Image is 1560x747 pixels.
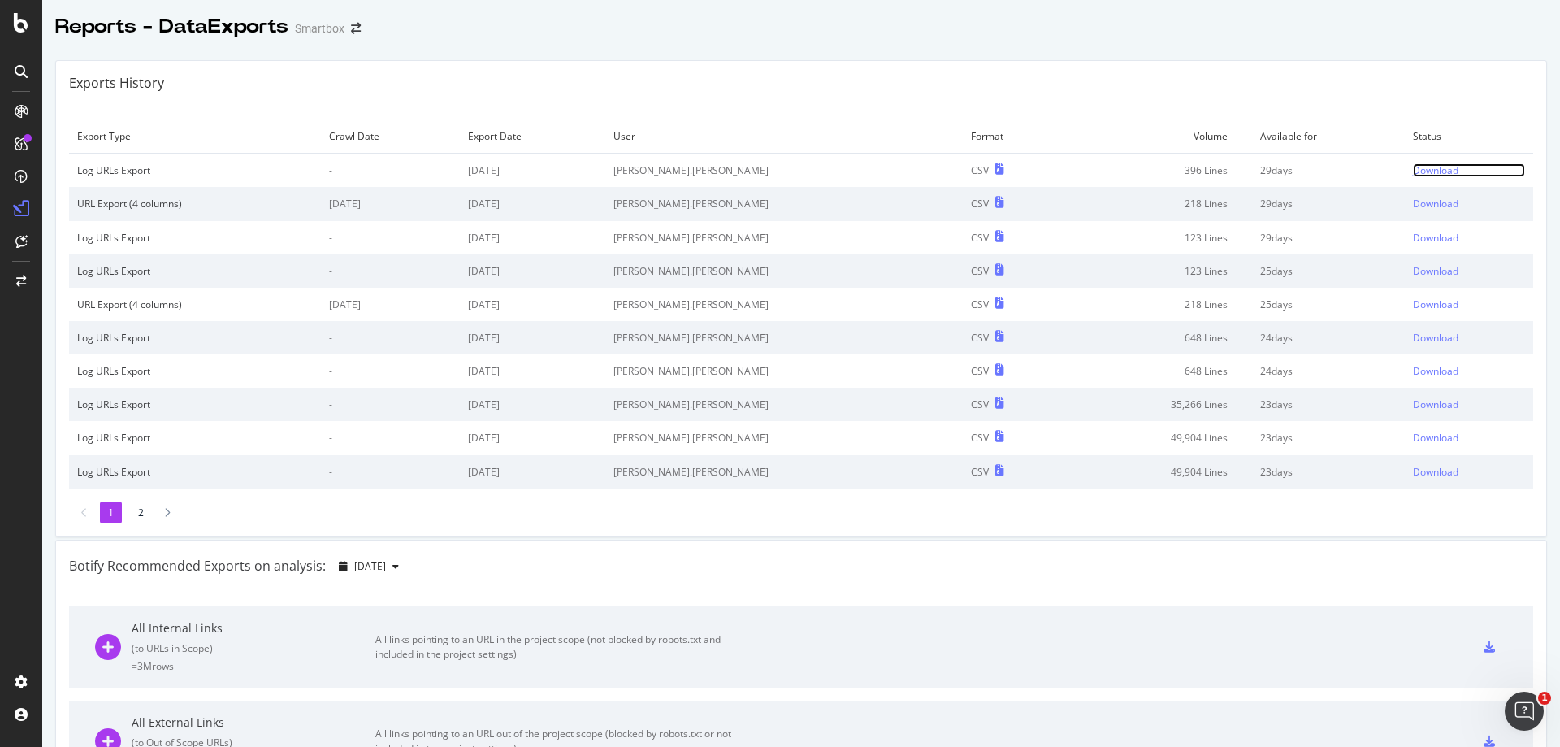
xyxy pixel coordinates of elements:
[1413,397,1525,411] a: Download
[332,554,405,580] button: [DATE]
[1413,297,1458,311] div: Download
[1252,288,1404,321] td: 25 days
[971,465,989,479] div: CSV
[1538,692,1551,705] span: 1
[1066,354,1252,388] td: 648 Lines
[605,288,963,321] td: [PERSON_NAME].[PERSON_NAME]
[971,397,989,411] div: CSV
[1413,364,1458,378] div: Download
[321,288,460,321] td: [DATE]
[130,502,152,523] li: 2
[1413,465,1525,479] a: Download
[69,557,326,575] div: Botify Recommended Exports on analysis:
[1252,154,1404,188] td: 29 days
[460,388,605,421] td: [DATE]
[1066,288,1252,321] td: 218 Lines
[1066,321,1252,354] td: 648 Lines
[971,163,989,177] div: CSV
[321,187,460,220] td: [DATE]
[1413,197,1525,211] a: Download
[1252,254,1404,288] td: 25 days
[605,254,963,288] td: [PERSON_NAME].[PERSON_NAME]
[1413,431,1458,445] div: Download
[77,331,313,345] div: Log URLs Export
[1413,331,1525,345] a: Download
[321,388,460,421] td: -
[132,659,375,673] div: = 3M rows
[1413,364,1525,378] a: Download
[1066,421,1252,454] td: 49,904 Lines
[605,154,963,188] td: [PERSON_NAME].[PERSON_NAME]
[605,119,963,154] td: User
[460,221,605,254] td: [DATE]
[77,465,313,479] div: Log URLs Export
[1066,221,1252,254] td: 123 Lines
[971,231,989,245] div: CSV
[971,297,989,311] div: CSV
[971,197,989,211] div: CSV
[605,321,963,354] td: [PERSON_NAME].[PERSON_NAME]
[132,641,375,655] div: ( to URLs in Scope )
[1252,455,1404,489] td: 23 days
[605,221,963,254] td: [PERSON_NAME].[PERSON_NAME]
[321,154,460,188] td: -
[605,354,963,388] td: [PERSON_NAME].[PERSON_NAME]
[971,431,989,445] div: CSV
[460,187,605,220] td: [DATE]
[1484,736,1495,747] div: csv-export
[460,421,605,454] td: [DATE]
[971,331,989,345] div: CSV
[1252,354,1404,388] td: 24 days
[1405,119,1533,154] td: Status
[1252,119,1404,154] td: Available for
[1413,264,1525,278] a: Download
[77,231,313,245] div: Log URLs Export
[1252,221,1404,254] td: 29 days
[460,321,605,354] td: [DATE]
[321,354,460,388] td: -
[1252,187,1404,220] td: 29 days
[1066,187,1252,220] td: 218 Lines
[605,421,963,454] td: [PERSON_NAME].[PERSON_NAME]
[971,264,989,278] div: CSV
[605,455,963,489] td: [PERSON_NAME].[PERSON_NAME]
[1413,264,1458,278] div: Download
[1066,254,1252,288] td: 123 Lines
[100,502,122,523] li: 1
[1413,397,1458,411] div: Download
[69,74,164,93] div: Exports History
[963,119,1066,154] td: Format
[460,154,605,188] td: [DATE]
[460,455,605,489] td: [DATE]
[77,364,313,378] div: Log URLs Export
[1066,154,1252,188] td: 396 Lines
[460,288,605,321] td: [DATE]
[605,388,963,421] td: [PERSON_NAME].[PERSON_NAME]
[1413,197,1458,211] div: Download
[1252,388,1404,421] td: 23 days
[375,632,741,662] div: All links pointing to an URL in the project scope (not blocked by robots.txt and included in the ...
[132,714,375,731] div: All External Links
[1066,388,1252,421] td: 35,266 Lines
[321,321,460,354] td: -
[77,163,313,177] div: Log URLs Export
[69,119,321,154] td: Export Type
[351,23,361,34] div: arrow-right-arrow-left
[1413,163,1458,177] div: Download
[1413,163,1525,177] a: Download
[1505,692,1544,731] iframe: Intercom live chat
[77,297,313,311] div: URL Export (4 columns)
[1484,641,1495,653] div: csv-export
[321,455,460,489] td: -
[295,20,344,37] div: Smartbox
[77,264,313,278] div: Log URLs Export
[321,221,460,254] td: -
[1413,331,1458,345] div: Download
[1413,465,1458,479] div: Download
[321,254,460,288] td: -
[460,354,605,388] td: [DATE]
[1413,231,1458,245] div: Download
[605,187,963,220] td: [PERSON_NAME].[PERSON_NAME]
[1413,431,1525,445] a: Download
[55,13,288,41] div: Reports - DataExports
